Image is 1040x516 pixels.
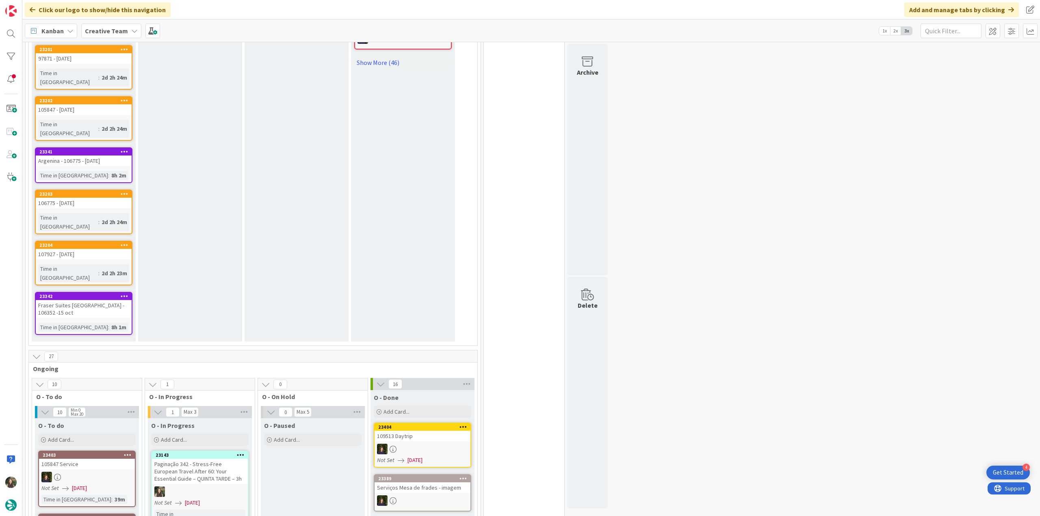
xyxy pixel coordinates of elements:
div: 23404 [375,423,470,431]
div: 8h 1m [109,323,128,332]
div: 105847 Service [39,459,135,469]
a: 23403105847 ServiceMCNot Set[DATE]Time in [GEOGRAPHIC_DATA]:39m [38,451,136,507]
img: MC [377,495,388,506]
div: Time in [GEOGRAPHIC_DATA] [38,120,98,138]
span: O - Done [374,393,399,402]
div: Time in [GEOGRAPHIC_DATA] [38,264,98,282]
span: Add Card... [274,436,300,443]
div: 23403 [43,452,135,458]
div: Serviços Mesa de frades - imagem [375,482,470,493]
div: 23341Argenina - 106775 - [DATE] [36,148,132,166]
b: Creative Team [85,27,128,35]
div: 4 [1023,464,1030,471]
span: Add Card... [161,436,187,443]
div: 23204 [36,242,132,249]
span: [DATE] [185,499,200,507]
span: 10 [53,407,67,417]
div: Time in [GEOGRAPHIC_DATA] [41,495,111,504]
span: 0 [273,380,287,389]
div: 23403105847 Service [39,451,135,469]
a: 23203106775 - [DATE]Time in [GEOGRAPHIC_DATA]:2d 2h 24m [35,190,132,234]
img: MC [377,444,388,454]
span: : [98,124,100,133]
input: Quick Filter... [921,24,981,38]
div: 23202 [36,97,132,104]
div: 39m [113,495,127,504]
div: 2320197871 - [DATE] [36,46,132,64]
span: 27 [44,352,58,361]
a: 23404109513 DaytripMCNot Set[DATE] [374,423,471,468]
img: Visit kanbanzone.com [5,5,17,17]
div: Time in [GEOGRAPHIC_DATA] [38,69,98,86]
div: 106775 - [DATE] [36,198,132,208]
div: 23404 [378,424,470,430]
span: : [98,73,100,82]
span: O - On Hold [262,393,357,401]
a: 23342Fraser Suites [GEOGRAPHIC_DATA] - 106352 -15 octTime in [GEOGRAPHIC_DATA]:8h 1m [35,292,132,335]
div: 107927 - [DATE] [36,249,132,259]
span: O - To do [38,421,64,430]
div: Fraser Suites [GEOGRAPHIC_DATA] - 106352 -15 oct [36,300,132,318]
div: Time in [GEOGRAPHIC_DATA] [38,213,98,231]
div: 23342Fraser Suites [GEOGRAPHIC_DATA] - 106352 -15 oct [36,293,132,318]
div: 23404109513 Daytrip [375,423,470,441]
div: Time in [GEOGRAPHIC_DATA] [38,323,108,332]
span: : [108,171,109,180]
div: 23201 [39,47,132,52]
span: O - In Progress [149,393,245,401]
div: Delete [578,300,598,310]
div: 23203106775 - [DATE] [36,190,132,208]
div: Archive [577,67,598,77]
span: 1x [879,27,890,35]
span: : [111,495,113,504]
div: Paginação 342 - Stress-Free European Travel After 60: Your Essential Guide – QUINTA TARDE – 3h [152,459,248,484]
span: 1 [166,407,180,417]
div: 23341 [39,149,132,155]
img: IG [5,477,17,488]
img: IG [154,486,165,497]
div: Add and manage tabs by clicking [904,2,1019,17]
span: 2x [890,27,901,35]
a: Show More (46) [354,56,452,69]
span: 1 [160,380,174,389]
div: 109513 Daytrip [375,431,470,441]
div: 23202 [39,98,132,104]
img: MC [41,472,52,482]
a: 23341Argenina - 106775 - [DATE]Time in [GEOGRAPHIC_DATA]:8h 2m [35,147,132,183]
i: Not Set [41,484,59,492]
span: Add Card... [383,408,409,415]
div: Argenina - 106775 - [DATE] [36,155,132,166]
div: Click our logo to show/hide this navigation [25,2,171,17]
span: Kanban [41,26,64,36]
a: 23389Serviços Mesa de frades - imagemMC [374,474,471,512]
span: O - Paused [264,421,295,430]
div: 23341 [36,148,132,155]
div: 23202105847 - [DATE] [36,97,132,115]
div: 23204107927 - [DATE] [36,242,132,259]
div: 2d 2h 24m [100,124,129,133]
div: Max 5 [297,410,309,414]
span: 16 [388,379,402,389]
span: Support [17,1,37,11]
div: 23403 [39,451,135,459]
div: Max 20 [71,412,83,416]
span: : [98,218,100,227]
span: O - To do [36,393,132,401]
div: 97871 - [DATE] [36,53,132,64]
div: 23203 [36,190,132,198]
div: MC [39,472,135,482]
span: [DATE] [72,484,87,492]
span: [DATE] [407,456,422,464]
span: 10 [48,380,61,389]
div: 23143 [152,451,248,459]
span: 3x [901,27,912,35]
i: Not Set [154,499,172,506]
div: 23342 [39,294,132,299]
span: : [108,323,109,332]
div: Min 0 [71,408,80,412]
div: 105847 - [DATE] [36,104,132,115]
div: 23203 [39,191,132,197]
div: Get Started [993,469,1023,477]
div: 23143 [156,452,248,458]
div: MC [375,444,470,454]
